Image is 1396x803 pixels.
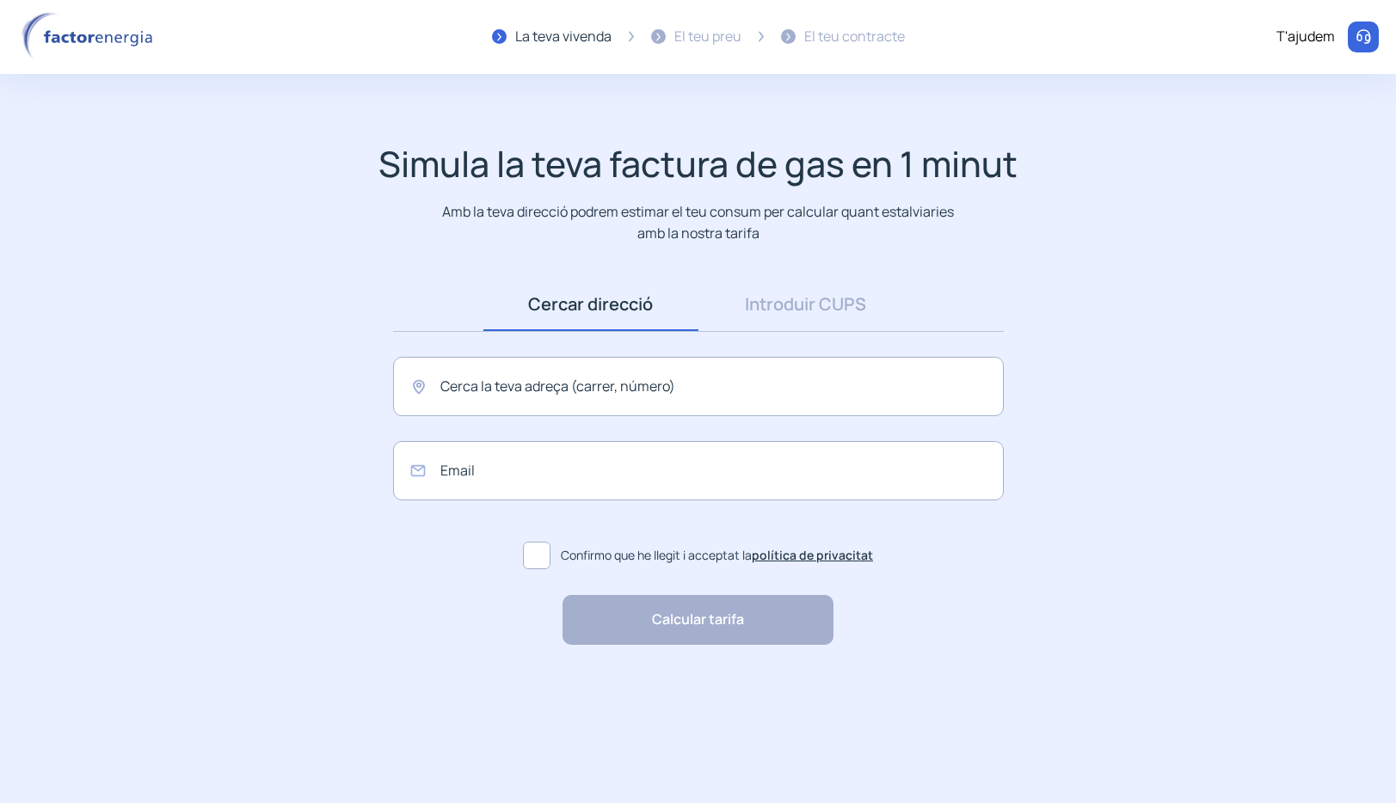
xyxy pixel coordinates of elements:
[483,278,698,331] a: Cercar direcció
[1355,28,1372,46] img: llamar
[515,26,612,48] div: La teva vivenda
[17,12,163,62] img: logo factor
[752,547,873,563] a: política de privacitat
[378,143,1018,185] h1: Simula la teva factura de gas en 1 minut
[698,278,913,331] a: Introduir CUPS
[674,26,741,48] div: El teu preu
[439,201,957,243] p: Amb la teva direcció podrem estimar el teu consum per calcular quant estalviaries amb la nostra t...
[1276,26,1335,48] div: T'ajudem
[804,26,905,48] div: El teu contracte
[561,546,873,565] span: Confirmo que he llegit i acceptat la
